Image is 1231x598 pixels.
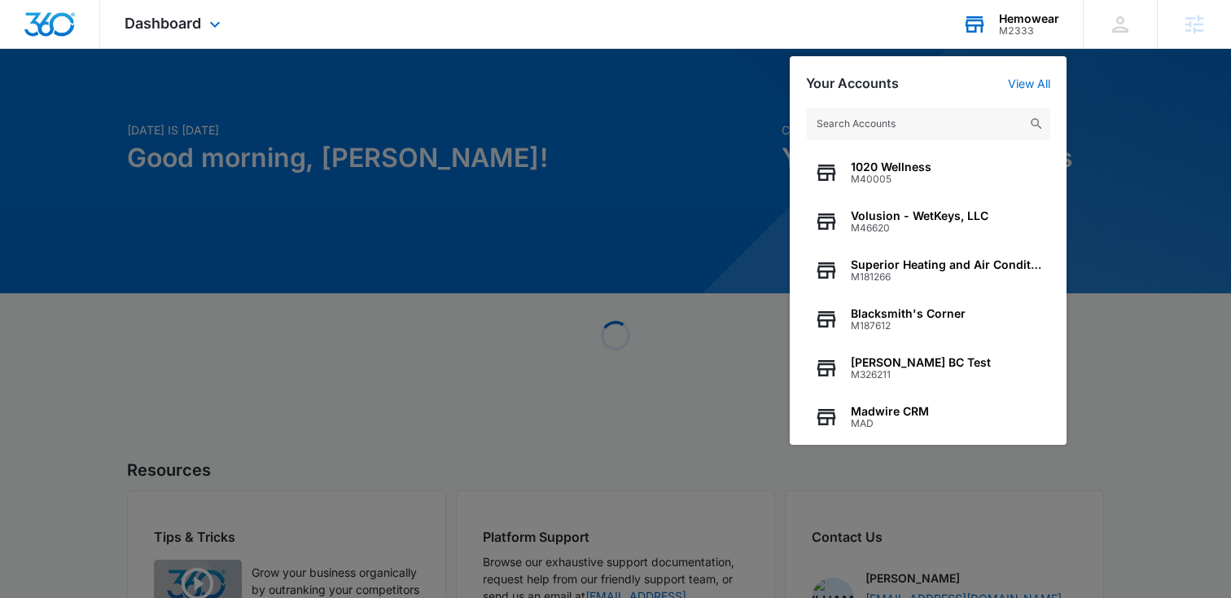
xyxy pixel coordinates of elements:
[806,344,1050,393] button: [PERSON_NAME] BC TestM326211
[806,246,1050,295] button: Superior Heating and Air ConditioningM181266
[851,356,991,369] span: [PERSON_NAME] BC Test
[851,258,1042,271] span: Superior Heating and Air Conditioning
[851,222,988,234] span: M46620
[806,393,1050,442] button: Madwire CRMMAD
[851,174,931,185] span: M40005
[851,160,931,174] span: 1020 Wellness
[806,108,1050,140] input: Search Accounts
[806,197,1050,246] button: Volusion - WetKeys, LLCM46620
[806,76,899,91] h2: Your Accounts
[999,12,1059,25] div: account name
[125,15,201,32] span: Dashboard
[851,209,988,222] span: Volusion - WetKeys, LLC
[806,295,1050,344] button: Blacksmith's CornerM187612
[806,148,1050,197] button: 1020 WellnessM40005
[1008,77,1050,90] a: View All
[851,320,966,332] span: M187612
[851,271,1042,283] span: M181266
[999,25,1059,37] div: account id
[851,405,929,418] span: Madwire CRM
[851,369,991,380] span: M326211
[851,418,929,429] span: MAD
[851,307,966,320] span: Blacksmith's Corner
